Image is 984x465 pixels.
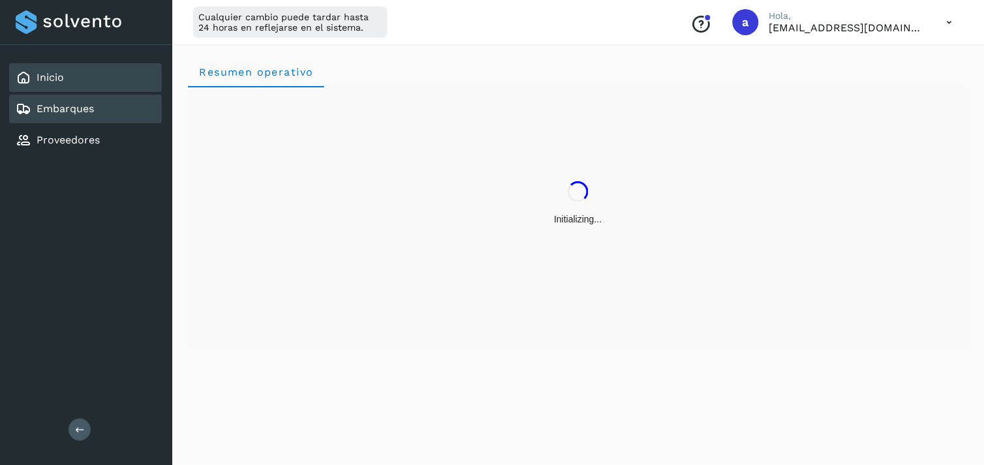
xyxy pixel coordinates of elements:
p: alejperez@niagarawater.com [769,22,926,34]
p: Hola, [769,10,926,22]
a: Proveedores [37,134,100,146]
div: Cualquier cambio puede tardar hasta 24 horas en reflejarse en el sistema. [193,7,388,38]
span: Resumen operativo [198,66,314,78]
a: Embarques [37,102,94,115]
div: Embarques [9,95,162,123]
div: Inicio [9,63,162,92]
div: Proveedores [9,126,162,155]
a: Inicio [37,71,64,83]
